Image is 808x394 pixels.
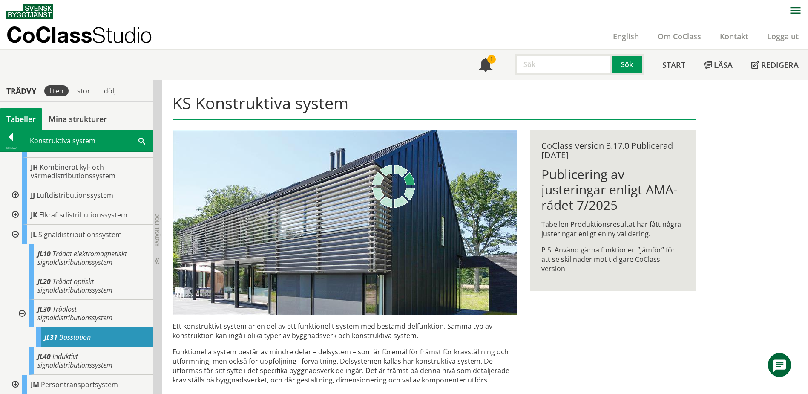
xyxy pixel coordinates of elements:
[541,220,685,238] p: Tabellen Produktionsresultat har fått några justeringar enligt en ny validering.
[31,380,39,389] span: JM
[604,31,648,41] a: English
[758,31,808,41] a: Logga ut
[648,31,710,41] a: Om CoClass
[695,50,742,80] a: Läsa
[31,191,35,200] span: JJ
[99,85,121,96] div: dölj
[39,210,127,220] span: Elkraftsdistributionssystem
[612,54,644,75] button: Sök
[37,191,113,200] span: Luftdistributionssystem
[469,50,502,80] a: 1
[38,230,122,239] span: Signaldistributionssystem
[37,249,127,267] span: Trådat elektromagnetiskt signaldistributionssystem
[22,130,153,151] div: Konstruktiva system
[37,304,51,314] span: JL30
[372,165,415,208] img: Laddar
[541,245,685,273] p: P.S. Använd gärna funktionen ”Jämför” för att se skillnader mot tidigare CoClass version.
[37,304,112,322] span: Trådlöst signaldistributionssystem
[31,210,37,220] span: JK
[37,277,51,286] span: JL20
[173,93,696,120] h1: KS Konstruktiva system
[662,60,685,70] span: Start
[714,60,733,70] span: Läsa
[479,59,492,72] span: Notifikationer
[37,352,51,361] span: JL40
[487,55,496,64] div: 1
[173,130,517,315] img: structural-solar-shading.jpg
[154,213,161,246] span: Dölj trädvy
[37,352,112,370] span: Induktivt signaldistributionssystem
[742,50,808,80] a: Redigera
[37,249,51,258] span: JL10
[72,85,95,96] div: stor
[138,136,145,145] span: Sök i tabellen
[31,162,115,180] span: Kombinerat kyl- och värmedistributionssystem
[44,333,58,342] span: JL31
[41,380,118,389] span: Persontransportsystem
[31,230,37,239] span: JL
[59,333,91,342] span: Basstation
[2,86,41,96] div: Trädvy
[6,23,170,49] a: CoClassStudio
[92,22,152,47] span: Studio
[6,4,53,19] img: Svensk Byggtjänst
[173,347,517,385] p: Funktionella system består av mindre delar – delsystem – som är föremål för främst för krav­ställ...
[710,31,758,41] a: Kontakt
[653,50,695,80] a: Start
[0,145,22,151] div: Tillbaka
[44,85,69,96] div: liten
[541,141,685,160] div: CoClass version 3.17.0 Publicerad [DATE]
[541,167,685,213] h1: Publicering av justeringar enligt AMA-rådet 7/2025
[42,108,113,130] a: Mina strukturer
[6,30,152,40] p: CoClass
[761,60,799,70] span: Redigera
[37,277,112,295] span: Trådat optiskt signaldistributionssystem
[31,162,38,172] span: JH
[515,54,612,75] input: Sök
[173,322,517,340] p: Ett konstruktivt system är en del av ett funktionellt system med bestämd delfunktion. Samma typ a...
